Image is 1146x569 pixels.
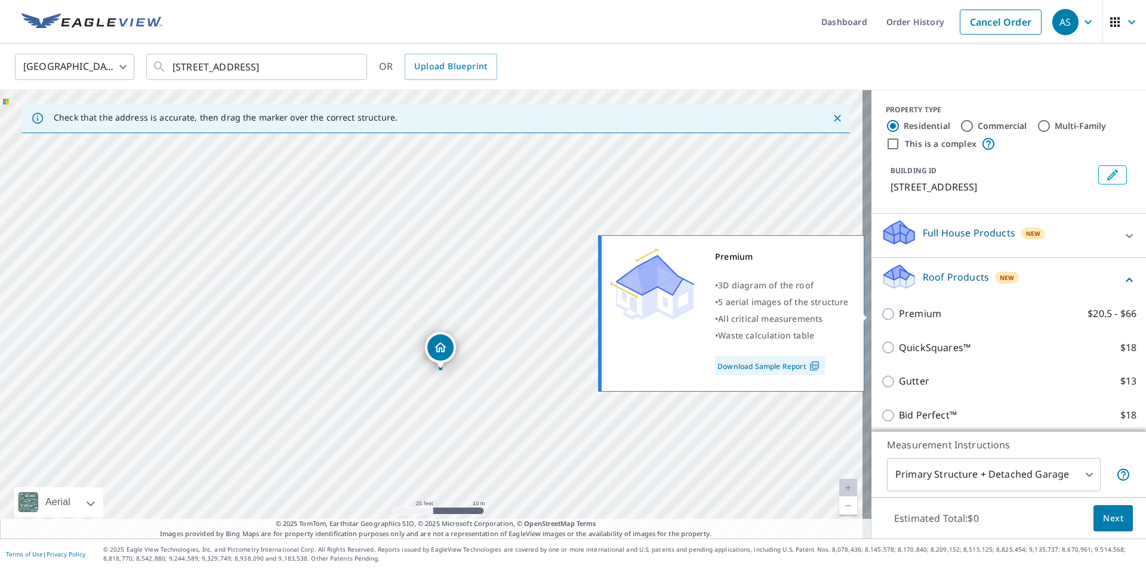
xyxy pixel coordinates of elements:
[1000,273,1015,282] span: New
[715,248,849,265] div: Premium
[54,112,398,123] p: Check that the address is accurate, then drag the marker over the correct structure.
[577,519,596,528] a: Terms
[1103,511,1123,526] span: Next
[899,306,941,321] p: Premium
[414,59,487,74] span: Upload Blueprint
[923,226,1015,240] p: Full House Products
[905,138,976,150] label: This is a complex
[172,50,343,84] input: Search by address or latitude-longitude
[718,330,814,341] span: Waste calculation table
[960,10,1042,35] a: Cancel Order
[715,294,849,310] div: •
[904,120,950,132] label: Residential
[1120,408,1136,423] p: $18
[881,219,1136,253] div: Full House ProductsNew
[379,54,497,80] div: OR
[715,277,849,294] div: •
[1026,229,1041,238] span: New
[611,248,694,320] img: Premium
[887,438,1130,452] p: Measurement Instructions
[718,279,814,291] span: 3D diagram of the roof
[524,519,574,528] a: OpenStreetMap
[923,270,989,284] p: Roof Products
[1055,120,1107,132] label: Multi-Family
[718,296,848,307] span: 5 aerial images of the structure
[42,487,74,517] div: Aerial
[6,550,43,558] a: Terms of Use
[276,519,596,529] span: © 2025 TomTom, Earthstar Geographics SIO, © 2025 Microsoft Corporation, ©
[891,165,936,176] p: BUILDING ID
[806,361,822,371] img: Pdf Icon
[405,54,497,80] a: Upload Blueprint
[899,408,957,423] p: Bid Perfect™
[839,479,857,497] a: Current Level 20, Zoom In Disabled
[1120,340,1136,355] p: $18
[715,356,825,375] a: Download Sample Report
[881,263,1136,297] div: Roof ProductsNew
[1093,505,1133,532] button: Next
[1052,9,1079,35] div: AS
[839,497,857,515] a: Current Level 20, Zoom Out
[718,313,822,324] span: All critical measurements
[715,327,849,344] div: •
[103,545,1140,563] p: © 2025 Eagle View Technologies, Inc. and Pictometry International Corp. All Rights Reserved. Repo...
[47,550,85,558] a: Privacy Policy
[978,120,1027,132] label: Commercial
[15,50,134,84] div: [GEOGRAPHIC_DATA]
[6,550,85,558] p: |
[715,310,849,327] div: •
[899,374,929,389] p: Gutter
[1098,165,1127,184] button: Edit building 1
[425,332,456,369] div: Dropped pin, building 1, Residential property, 10040 Driver Ave Saint Louis, MO 63114
[830,110,845,126] button: Close
[885,505,988,531] p: Estimated Total: $0
[14,487,103,517] div: Aerial
[21,13,162,31] img: EV Logo
[1116,467,1130,482] span: Your report will include the primary structure and a detached garage if one exists.
[899,340,971,355] p: QuickSquares™
[887,458,1101,491] div: Primary Structure + Detached Garage
[1120,374,1136,389] p: $13
[891,180,1093,194] p: [STREET_ADDRESS]
[886,104,1132,115] div: PROPERTY TYPE
[1088,306,1136,321] p: $20.5 - $66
